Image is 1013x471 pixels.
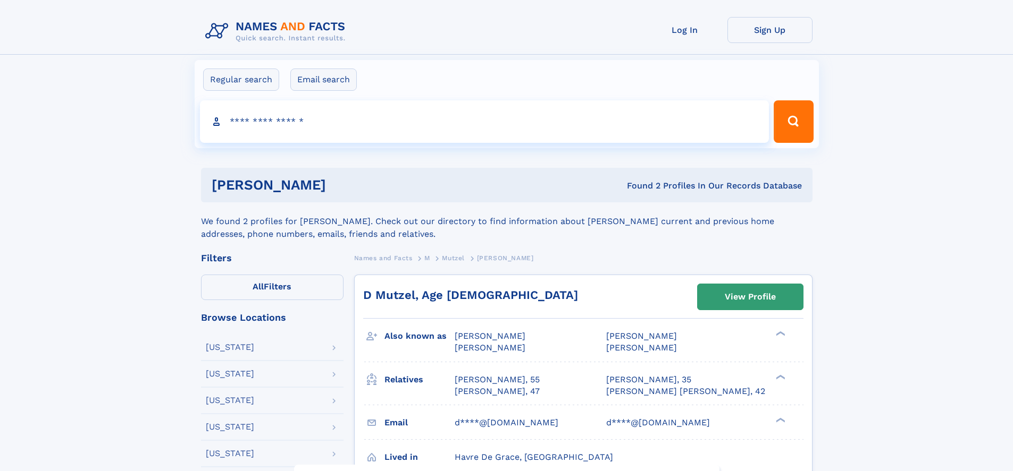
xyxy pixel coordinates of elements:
[424,254,430,262] span: M
[774,100,813,143] button: Search Button
[725,285,776,309] div: View Profile
[773,373,786,380] div: ❯
[455,374,540,386] a: [PERSON_NAME], 55
[201,275,344,300] label: Filters
[773,330,786,337] div: ❯
[606,386,765,397] a: [PERSON_NAME] [PERSON_NAME], 42
[206,449,254,458] div: [US_STATE]
[384,414,455,432] h3: Email
[200,100,769,143] input: search input
[727,17,813,43] a: Sign Up
[455,386,540,397] a: [PERSON_NAME], 47
[206,396,254,405] div: [US_STATE]
[476,180,802,192] div: Found 2 Profiles In Our Records Database
[253,281,264,292] span: All
[203,68,279,91] label: Regular search
[201,253,344,263] div: Filters
[642,17,727,43] a: Log In
[206,423,254,431] div: [US_STATE]
[201,202,813,241] div: We found 2 profiles for [PERSON_NAME]. Check out our directory to find information about [PERSON_...
[606,374,691,386] a: [PERSON_NAME], 35
[384,371,455,389] h3: Relatives
[201,313,344,322] div: Browse Locations
[206,343,254,352] div: [US_STATE]
[455,342,525,353] span: [PERSON_NAME]
[290,68,357,91] label: Email search
[606,331,677,341] span: [PERSON_NAME]
[606,342,677,353] span: [PERSON_NAME]
[698,284,803,310] a: View Profile
[424,251,430,264] a: M
[384,327,455,345] h3: Also known as
[455,331,525,341] span: [PERSON_NAME]
[384,448,455,466] h3: Lived in
[477,254,534,262] span: [PERSON_NAME]
[201,17,354,46] img: Logo Names and Facts
[455,452,613,462] span: Havre De Grace, [GEOGRAPHIC_DATA]
[442,251,465,264] a: Mutzel
[354,251,413,264] a: Names and Facts
[442,254,465,262] span: Mutzel
[363,288,578,302] a: D Mutzel, Age [DEMOGRAPHIC_DATA]
[212,178,476,192] h1: [PERSON_NAME]
[773,416,786,423] div: ❯
[206,370,254,378] div: [US_STATE]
